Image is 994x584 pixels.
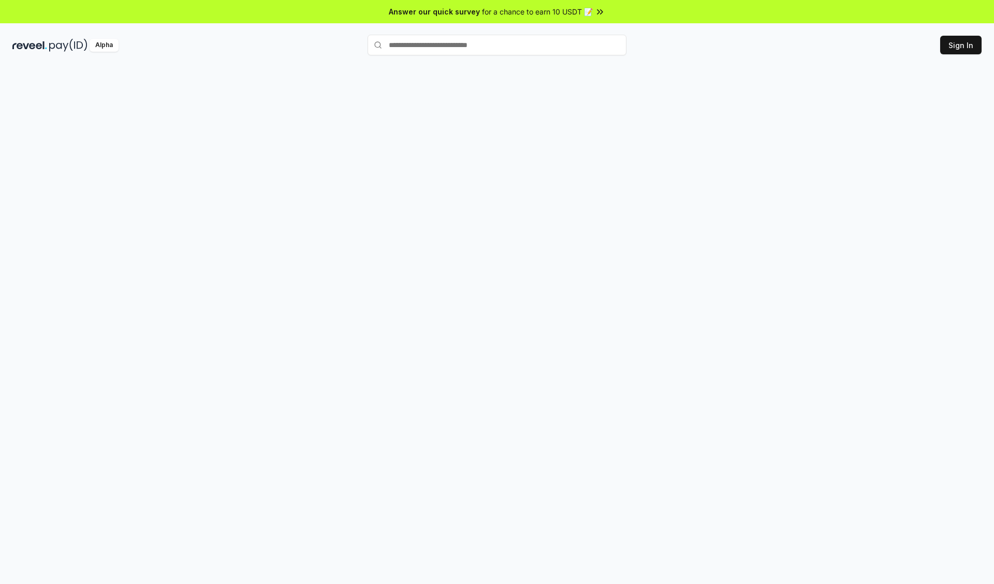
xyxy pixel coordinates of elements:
span: for a chance to earn 10 USDT 📝 [482,6,593,17]
div: Alpha [90,39,119,52]
img: reveel_dark [12,39,47,52]
button: Sign In [940,36,982,54]
img: pay_id [49,39,87,52]
span: Answer our quick survey [389,6,480,17]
